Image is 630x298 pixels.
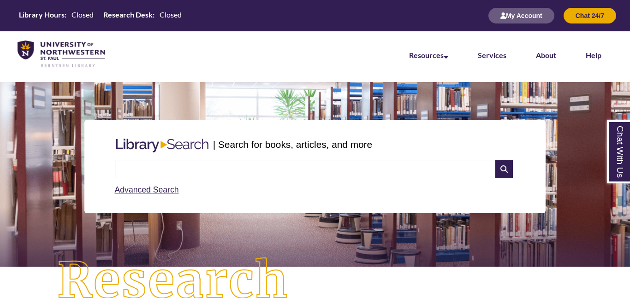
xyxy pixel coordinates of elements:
[160,10,182,19] span: Closed
[213,137,372,152] p: | Search for books, articles, and more
[478,51,506,59] a: Services
[15,10,68,20] th: Library Hours:
[495,160,513,178] i: Search
[115,185,179,194] a: Advanced Search
[15,10,185,22] a: Hours Today
[111,135,213,156] img: Libary Search
[488,8,554,23] button: My Account
[586,51,601,59] a: Help
[564,12,616,19] a: Chat 24/7
[15,10,185,21] table: Hours Today
[100,10,156,20] th: Research Desk:
[536,51,556,59] a: About
[488,12,554,19] a: My Account
[564,8,616,23] button: Chat 24/7
[409,51,448,59] a: Resources
[71,10,94,19] span: Closed
[18,41,105,68] img: UNWSP Library Logo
